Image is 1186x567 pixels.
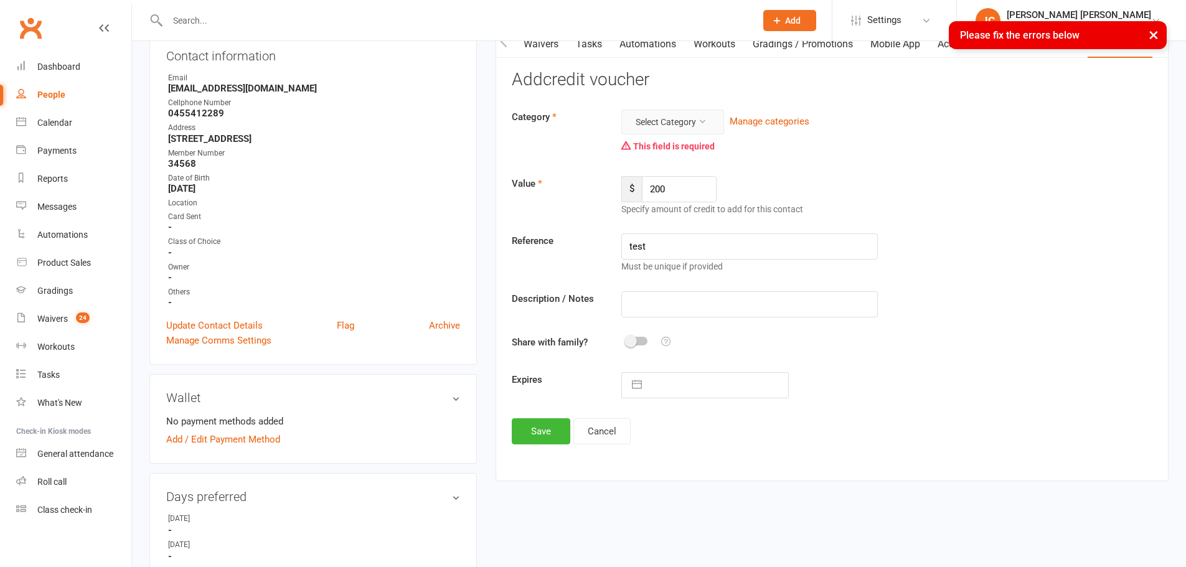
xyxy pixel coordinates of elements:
[168,297,460,308] strong: -
[37,118,72,128] div: Calendar
[37,286,73,296] div: Gradings
[16,361,131,389] a: Tasks
[37,505,92,515] div: Class check-in
[166,44,460,63] h3: Contact information
[168,172,460,184] div: Date of Birth
[168,286,460,298] div: Others
[621,110,724,134] button: Select Category
[168,513,271,525] div: [DATE]
[37,342,75,352] div: Workouts
[621,176,642,202] span: $
[168,158,460,169] strong: 34568
[37,202,77,212] div: Messages
[16,109,131,137] a: Calendar
[168,133,460,144] strong: [STREET_ADDRESS]
[168,108,460,119] strong: 0455412289
[168,539,271,551] div: [DATE]
[976,8,1000,33] div: JC
[37,174,68,184] div: Reports
[16,53,131,81] a: Dashboard
[1007,21,1151,32] div: ABDE Fitness
[337,318,354,333] a: Flag
[168,247,460,258] strong: -
[166,333,271,348] a: Manage Comms Settings
[502,233,613,248] label: Reference
[168,236,460,248] div: Class of Choice
[16,389,131,417] a: What's New
[166,391,460,405] h3: Wallet
[37,146,77,156] div: Payments
[621,202,877,216] div: Specify amount of credit to add for this contact
[168,222,460,233] strong: -
[168,261,460,273] div: Owner
[16,468,131,496] a: Roll call
[168,197,460,209] div: Location
[16,81,131,109] a: People
[573,418,631,444] button: Cancel
[37,90,65,100] div: People
[502,176,613,191] label: Value
[37,62,80,72] div: Dashboard
[164,12,747,29] input: Search...
[16,137,131,165] a: Payments
[168,122,460,134] div: Address
[37,477,67,487] div: Roll call
[76,312,90,323] span: 24
[166,414,460,429] li: No payment methods added
[166,432,280,447] a: Add / Edit Payment Method
[166,490,460,504] h3: Days preferred
[16,277,131,305] a: Gradings
[512,70,1152,90] h3: Add credit voucher
[168,72,460,84] div: Email
[37,449,113,459] div: General attendance
[168,83,460,94] strong: [EMAIL_ADDRESS][DOMAIN_NAME]
[502,291,613,306] label: Description / Notes
[37,230,88,240] div: Automations
[16,193,131,221] a: Messages
[168,97,460,109] div: Cellphone Number
[429,318,460,333] a: Archive
[730,114,809,129] button: Manage categories
[168,148,460,159] div: Member Number
[168,211,460,223] div: Card Sent
[168,551,460,562] strong: -
[949,21,1167,49] div: Please fix the errors below
[37,398,82,408] div: What's New
[168,272,460,283] strong: -
[166,318,263,333] a: Update Contact Details
[15,12,46,44] a: Clubworx
[785,16,801,26] span: Add
[16,165,131,193] a: Reports
[502,110,613,124] label: Category
[16,440,131,468] a: General attendance kiosk mode
[16,333,131,361] a: Workouts
[37,370,60,380] div: Tasks
[37,314,68,324] div: Waivers
[763,10,816,31] button: Add
[16,249,131,277] a: Product Sales
[16,305,131,333] a: Waivers 24
[867,6,901,34] span: Settings
[1142,21,1165,48] button: ×
[512,418,570,444] button: Save
[1007,9,1151,21] div: [PERSON_NAME] [PERSON_NAME]
[37,258,91,268] div: Product Sales
[502,372,613,387] label: Expires
[168,525,460,536] strong: -
[621,134,933,158] div: This field is required
[168,183,460,194] strong: [DATE]
[16,221,131,249] a: Automations
[621,260,877,273] div: Must be unique if provided
[502,335,613,350] label: Share with family?
[16,496,131,524] a: Class kiosk mode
